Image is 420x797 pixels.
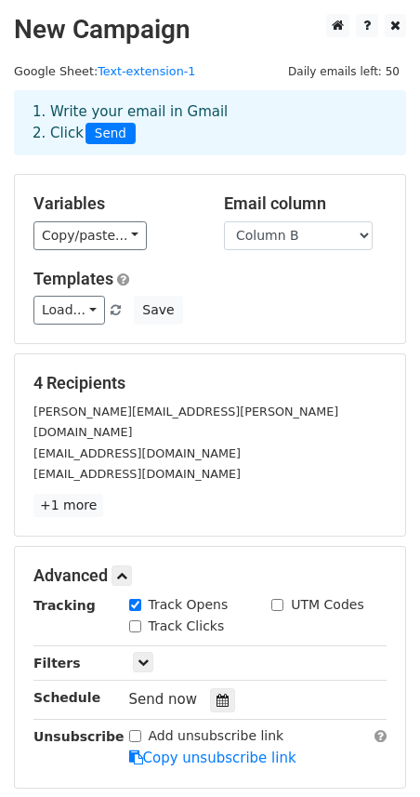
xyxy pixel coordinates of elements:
[129,691,198,708] span: Send now
[33,373,387,393] h5: 4 Recipients
[291,595,363,615] label: UTM Codes
[33,221,147,250] a: Copy/paste...
[33,494,103,517] a: +1 more
[224,193,387,214] h5: Email column
[33,565,387,586] h5: Advanced
[33,193,196,214] h5: Variables
[282,64,406,78] a: Daily emails left: 50
[327,708,420,797] div: Widget de chat
[19,101,401,144] div: 1. Write your email in Gmail 2. Click
[33,296,105,325] a: Load...
[85,123,136,145] span: Send
[149,617,225,636] label: Track Clicks
[282,61,406,82] span: Daily emails left: 50
[33,446,241,460] small: [EMAIL_ADDRESS][DOMAIN_NAME]
[33,656,81,671] strong: Filters
[149,595,229,615] label: Track Opens
[33,690,100,705] strong: Schedule
[14,64,195,78] small: Google Sheet:
[33,729,125,744] strong: Unsubscribe
[129,750,296,766] a: Copy unsubscribe link
[14,14,406,46] h2: New Campaign
[33,269,113,288] a: Templates
[33,405,338,440] small: [PERSON_NAME][EMAIL_ADDRESS][PERSON_NAME][DOMAIN_NAME]
[33,598,96,613] strong: Tracking
[134,296,182,325] button: Save
[98,64,195,78] a: Text-extension-1
[149,726,284,746] label: Add unsubscribe link
[327,708,420,797] iframe: Chat Widget
[33,467,241,481] small: [EMAIL_ADDRESS][DOMAIN_NAME]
